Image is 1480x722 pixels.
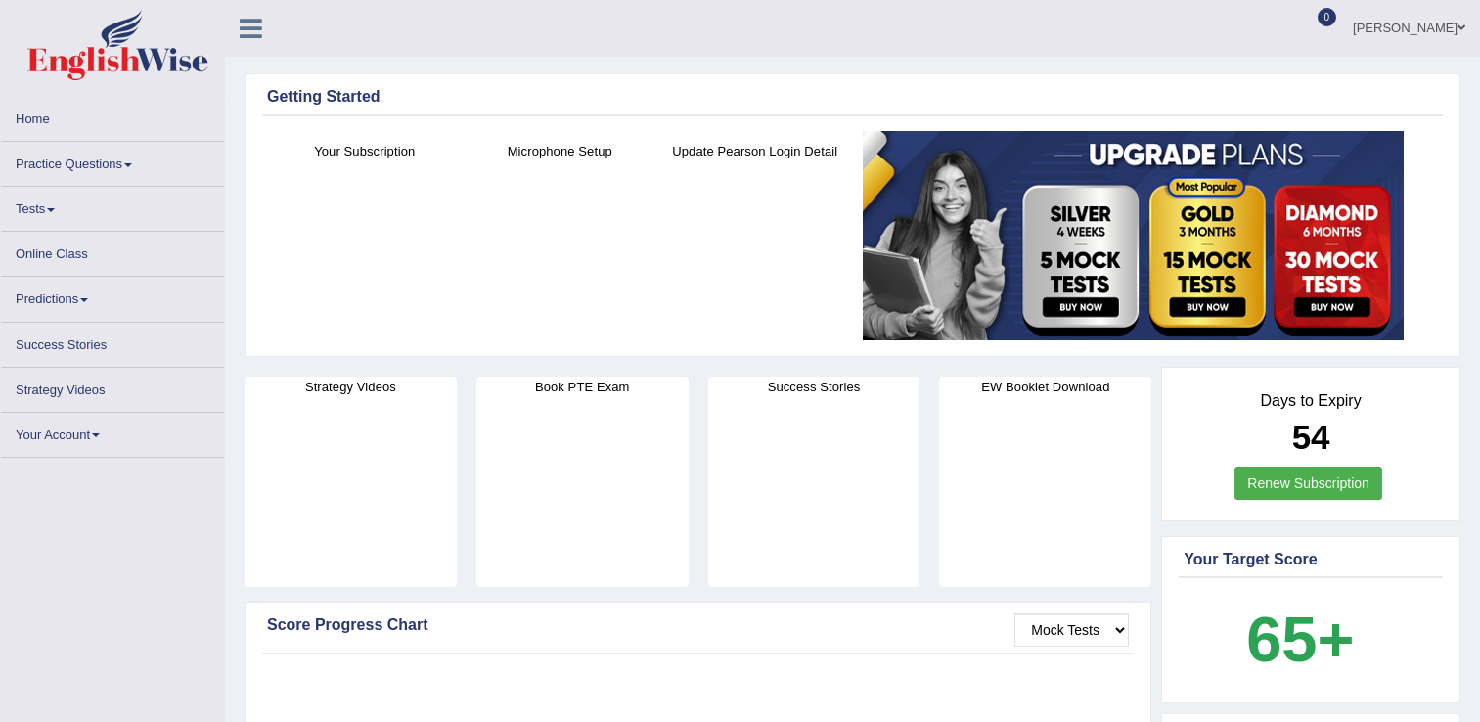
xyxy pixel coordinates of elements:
[1184,392,1438,410] h4: Days to Expiry
[1,368,224,406] a: Strategy Videos
[1,97,224,135] a: Home
[1246,604,1354,675] b: 65+
[1,232,224,270] a: Online Class
[267,613,1129,637] div: Score Progress Chart
[1318,8,1337,26] span: 0
[939,377,1151,397] h4: EW Booklet Download
[1,187,224,225] a: Tests
[1234,467,1382,500] a: Renew Subscription
[1,413,224,451] a: Your Account
[1,323,224,361] a: Success Stories
[863,131,1404,340] img: small5.jpg
[667,141,843,161] h4: Update Pearson Login Detail
[476,377,689,397] h4: Book PTE Exam
[1292,418,1330,456] b: 54
[245,377,457,397] h4: Strategy Videos
[1184,548,1438,571] div: Your Target Score
[708,377,920,397] h4: Success Stories
[1,142,224,180] a: Practice Questions
[267,85,1438,109] div: Getting Started
[277,141,453,161] h4: Your Subscription
[472,141,649,161] h4: Microphone Setup
[1,277,224,315] a: Predictions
